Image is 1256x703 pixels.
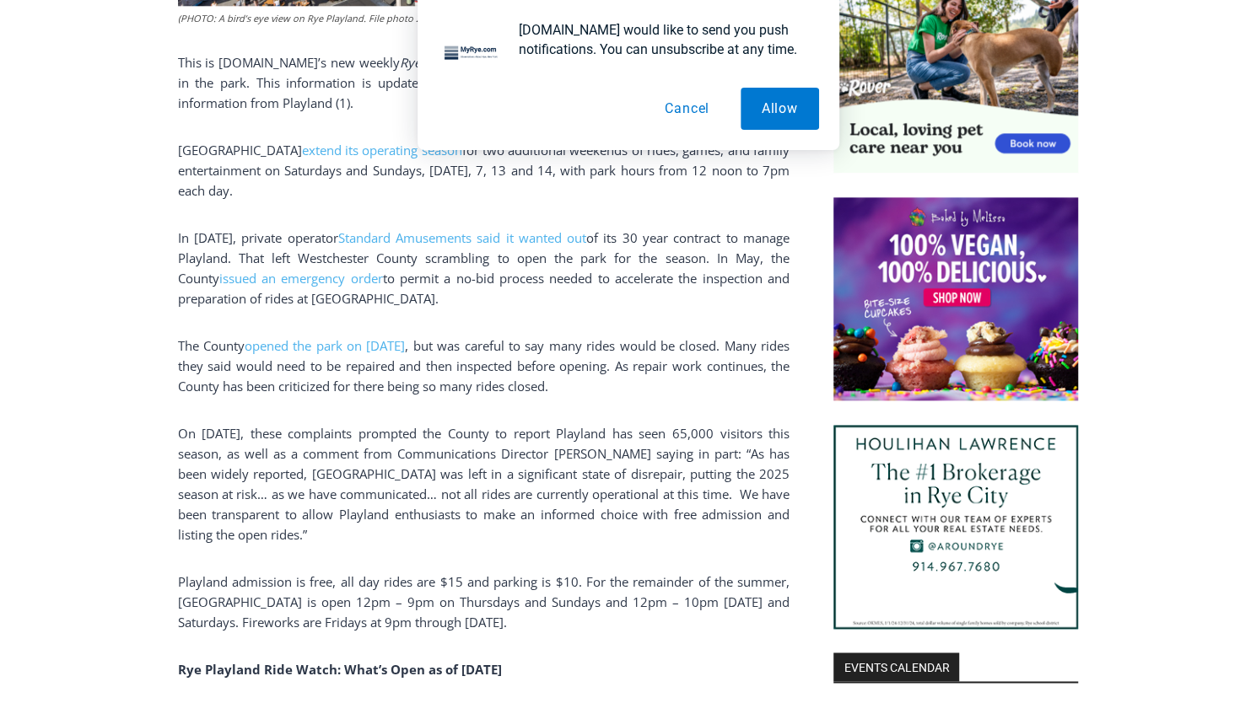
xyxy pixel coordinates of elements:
[441,168,782,206] span: Intern @ [DOMAIN_NAME]
[505,20,819,59] div: [DOMAIN_NAME] would like to send you push notifications. You can unsubscribe at any time.
[178,661,502,678] strong: Rye Playland Ride Watch: What’s Open as of [DATE]
[173,105,240,201] div: "the precise, almost orchestrated movements of cutting and assembling sushi and [PERSON_NAME] mak...
[302,142,462,158] a: extend its operating season
[833,425,1078,629] img: Houlihan Lawrence The #1 Brokerage in Rye City
[178,337,790,394] span: , but was careful to say many rides would be closed. Many rides they said would need to be repair...
[5,174,165,238] span: Open Tues. - Sun. [PHONE_NUMBER]
[178,425,790,543] span: On [DATE], these complaints prompted the County to report Playland has seen 65,000 visitors this ...
[178,140,790,201] p: [GEOGRAPHIC_DATA] for two additional weekends of rides, games, and family entertainment on Saturd...
[1,169,170,210] a: Open Tues. - Sun. [PHONE_NUMBER]
[245,337,406,354] a: opened the park on [DATE]
[178,337,245,354] span: The County
[178,270,790,307] span: to permit a no-bid process needed to accelerate the inspection and preparation of rides at [GEOGR...
[406,164,817,210] a: Intern @ [DOMAIN_NAME]
[178,573,790,631] span: Playland admission is free, all day rides are $15 and parking is $10. For the remainder of the su...
[833,652,959,681] h2: Events Calendar
[178,229,338,246] span: In [DATE], private operator
[644,88,730,130] button: Cancel
[426,1,797,164] div: "[PERSON_NAME] and I covered the [DATE] Parade, which was a really eye opening experience as I ha...
[438,20,505,88] img: notification icon
[741,88,819,130] button: Allow
[178,229,790,287] span: of its 30 year contract to manage Playland. That left Westchester County scrambling to open the p...
[833,197,1078,401] img: Baked by Melissa
[219,270,383,287] a: issued an emergency order
[337,229,586,246] a: Standard Amusements said it wanted out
